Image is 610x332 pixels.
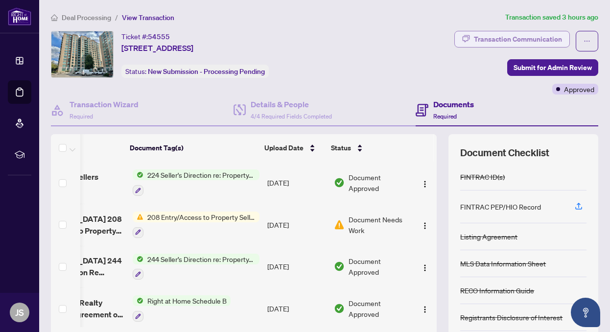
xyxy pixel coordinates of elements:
[421,306,429,313] img: Logo
[263,204,330,246] td: [DATE]
[143,254,259,264] span: 244 Seller’s Direction re: Property/Offers
[133,254,259,280] button: Status Icon244 Seller’s Direction re: Property/Offers
[571,298,600,327] button: Open asap
[133,212,143,222] img: Status Icon
[460,201,541,212] div: FINTRAC PEP/HIO Record
[121,42,193,54] span: [STREET_ADDRESS]
[251,98,332,110] h4: Details & People
[70,113,93,120] span: Required
[133,295,143,306] img: Status Icon
[263,162,330,204] td: [DATE]
[417,301,433,316] button: Logo
[143,295,231,306] span: Right at Home Schedule B
[133,212,259,238] button: Status Icon208 Entry/Access to Property Seller Acknowledgement
[264,142,304,153] span: Upload Date
[460,285,534,296] div: RECO Information Guide
[260,134,327,162] th: Upload Date
[454,31,570,47] button: Transaction Communication
[121,65,269,78] div: Status:
[133,169,259,196] button: Status Icon224 Seller's Direction re: Property/Offers - Important Information for Seller Acknowle...
[460,312,563,323] div: Registrants Disclosure of Interest
[334,261,345,272] img: Document Status
[460,146,549,160] span: Document Checklist
[121,31,170,42] div: Ticket #:
[327,134,410,162] th: Status
[263,246,330,288] td: [DATE]
[349,214,409,236] span: Document Needs Work
[334,303,345,314] img: Document Status
[143,212,259,222] span: 208 Entry/Access to Property Seller Acknowledgement
[334,219,345,230] img: Document Status
[122,13,174,22] span: View Transaction
[51,31,113,77] img: IMG-N12423302_1.jpg
[133,254,143,264] img: Status Icon
[51,14,58,21] span: home
[143,169,259,180] span: 224 Seller's Direction re: Property/Offers - Important Information for Seller Acknowledgement
[349,172,409,193] span: Document Approved
[126,134,260,162] th: Document Tag(s)
[148,32,170,41] span: 54555
[417,175,433,190] button: Logo
[433,113,457,120] span: Required
[8,7,31,25] img: logo
[349,256,409,277] span: Document Approved
[514,60,592,75] span: Submit for Admin Review
[62,13,111,22] span: Deal Processing
[417,259,433,274] button: Logo
[505,12,598,23] article: Transaction saved 3 hours ago
[433,98,474,110] h4: Documents
[421,222,429,230] img: Logo
[507,59,598,76] button: Submit for Admin Review
[334,177,345,188] img: Document Status
[460,231,517,242] div: Listing Agreement
[584,38,590,45] span: ellipsis
[133,295,231,322] button: Status IconRight at Home Schedule B
[263,287,330,330] td: [DATE]
[564,84,594,95] span: Approved
[251,113,332,120] span: 4/4 Required Fields Completed
[148,67,265,76] span: New Submission - Processing Pending
[417,217,433,233] button: Logo
[15,306,24,319] span: JS
[460,258,546,269] div: MLS Data Information Sheet
[460,171,505,182] div: FINTRAC ID(s)
[474,31,562,47] div: Transaction Communication
[349,298,409,319] span: Document Approved
[115,12,118,23] li: /
[421,264,429,272] img: Logo
[133,169,143,180] img: Status Icon
[331,142,351,153] span: Status
[421,180,429,188] img: Logo
[70,98,139,110] h4: Transaction Wizard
